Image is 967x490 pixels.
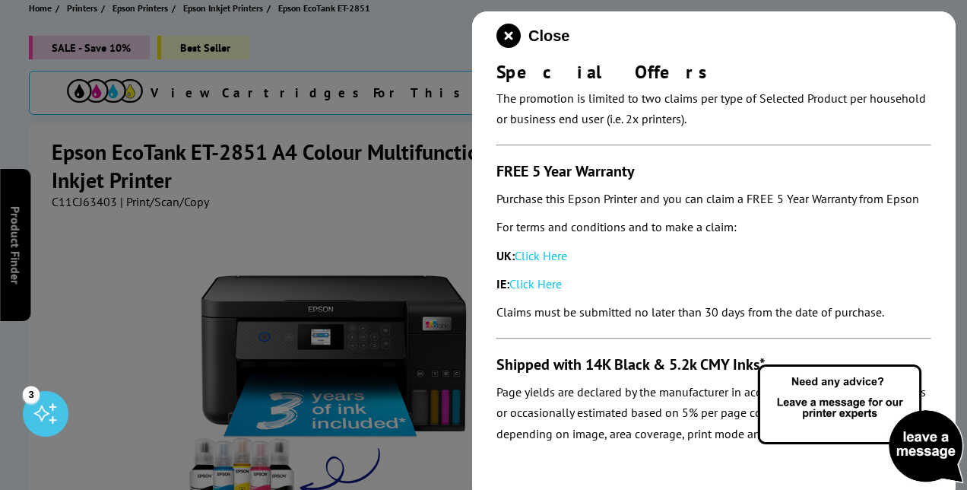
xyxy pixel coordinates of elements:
a: Click Here [515,248,567,263]
strong: IE: [496,276,509,291]
em: The promotion is limited to two claims per type of Selected Product per household or business end... [496,91,926,126]
strong: UK: [496,248,515,263]
div: Special Offers [496,60,931,84]
img: Open Live Chat window [754,362,967,487]
p: For terms and conditions and to make a claim: [496,217,931,237]
span: Close [528,27,569,45]
h3: FREE 5 Year Warranty [496,161,931,181]
p: Purchase this Epson Printer and you can claim a FREE 5 Year Warranty from Epson [496,189,931,209]
button: close modal [496,24,569,48]
a: Click Here [509,276,562,291]
h3: Shipped with 14K Black & 5.2k CMY Inks* [496,355,931,374]
p: Claims must be submitted no later than 30 days from the date of purchase. [496,302,931,323]
div: 3 [23,386,40,402]
em: Page yields are declared by the manufacturer in accordance with ISO/IEC standards or occasionally... [496,384,926,441]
